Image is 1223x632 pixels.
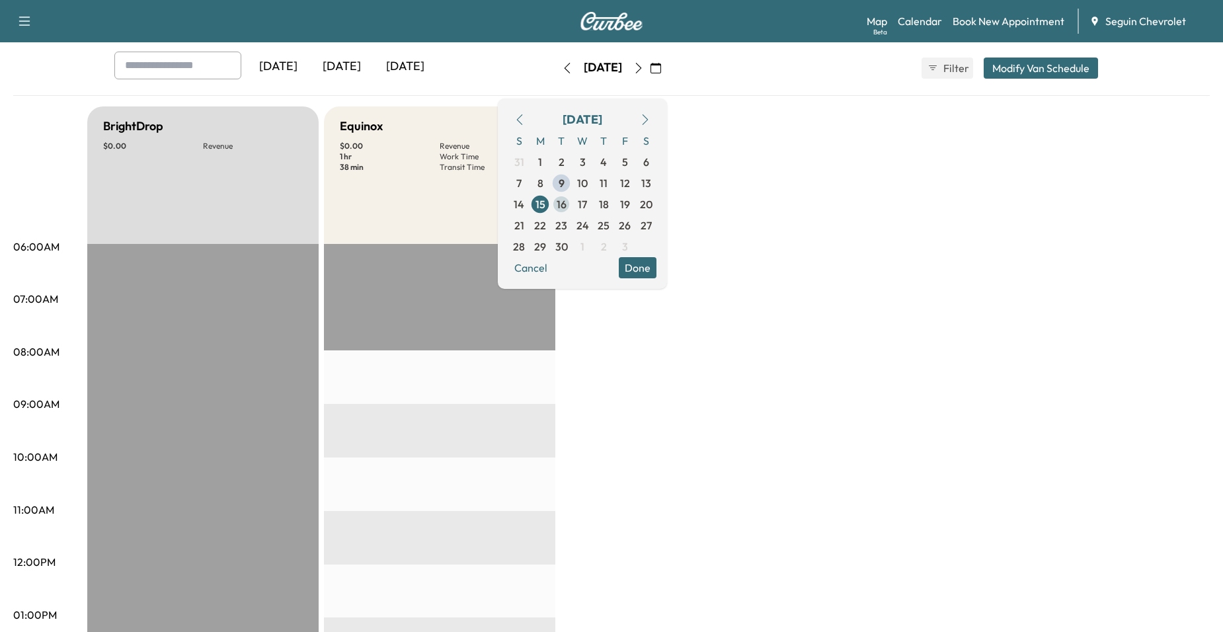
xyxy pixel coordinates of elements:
span: 11 [600,175,608,191]
span: T [593,130,614,151]
span: 26 [619,217,631,233]
span: 5 [622,154,628,170]
span: 29 [534,239,546,255]
span: 19 [620,196,630,212]
span: 27 [641,217,652,233]
h5: BrightDrop [103,117,163,136]
span: S [635,130,656,151]
span: 2 [559,154,565,170]
span: F [614,130,635,151]
span: 18 [599,196,609,212]
span: 8 [537,175,543,191]
span: Seguin Chevrolet [1105,13,1186,29]
p: 06:00AM [13,239,59,255]
span: 10 [577,175,588,191]
span: Filter [943,60,967,76]
span: 30 [555,239,568,255]
span: 14 [514,196,524,212]
span: 20 [640,196,652,212]
p: Revenue [440,141,539,151]
span: 6 [643,154,649,170]
p: 11:00AM [13,502,54,518]
span: 21 [514,217,524,233]
span: 23 [555,217,567,233]
span: 9 [559,175,565,191]
span: 2 [601,239,607,255]
p: Work Time [440,151,539,162]
button: Modify Van Schedule [984,58,1098,79]
p: 08:00AM [13,344,59,360]
span: 15 [535,196,545,212]
span: 1 [580,239,584,255]
span: 7 [516,175,522,191]
button: Filter [922,58,973,79]
span: 24 [576,217,589,233]
a: Calendar [898,13,942,29]
span: 25 [598,217,610,233]
button: Done [619,257,656,278]
a: Book New Appointment [953,13,1064,29]
div: [DATE] [584,59,622,76]
span: 16 [557,196,567,212]
span: 31 [514,154,524,170]
div: [DATE] [374,52,437,82]
h5: Equinox [340,117,383,136]
p: 10:00AM [13,449,58,465]
div: [DATE] [563,110,602,129]
span: 13 [641,175,651,191]
p: 09:00AM [13,396,59,412]
span: S [508,130,530,151]
img: Curbee Logo [580,12,643,30]
p: 38 min [340,162,440,173]
p: 1 hr [340,151,440,162]
button: Cancel [508,257,553,278]
span: 3 [622,239,628,255]
span: 28 [513,239,525,255]
p: Transit Time [440,162,539,173]
span: 22 [534,217,546,233]
span: 4 [600,154,607,170]
span: 12 [620,175,630,191]
span: T [551,130,572,151]
p: Revenue [203,141,303,151]
span: 3 [580,154,586,170]
span: W [572,130,593,151]
div: [DATE] [310,52,374,82]
span: 17 [578,196,587,212]
p: 01:00PM [13,607,57,623]
p: $ 0.00 [103,141,203,151]
span: 1 [538,154,542,170]
p: 07:00AM [13,291,58,307]
p: 12:00PM [13,554,56,570]
div: Beta [873,27,887,37]
span: M [530,130,551,151]
a: MapBeta [867,13,887,29]
div: [DATE] [247,52,310,82]
p: $ 0.00 [340,141,440,151]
